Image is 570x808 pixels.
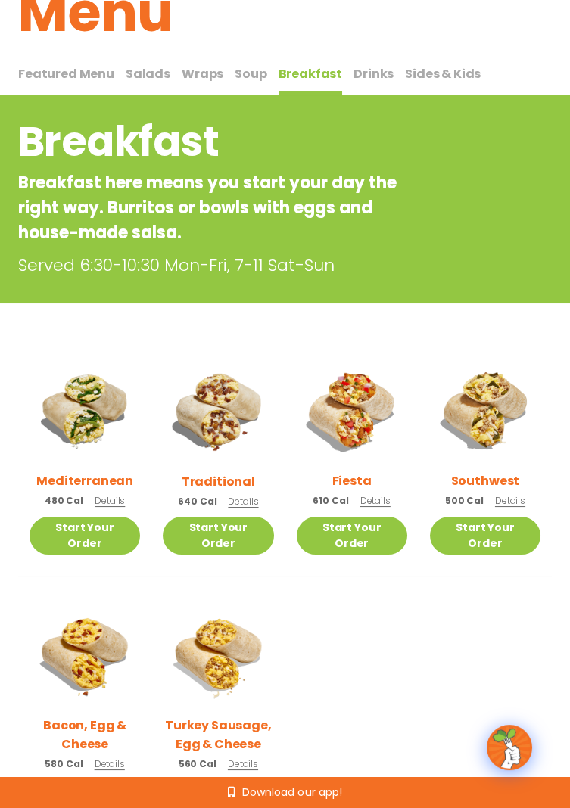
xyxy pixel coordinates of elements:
span: Breakfast [279,65,343,82]
span: Details [228,757,258,770]
a: Start Your Order [430,517,540,555]
a: Start Your Order [163,517,273,555]
p: Breakfast here means you start your day the right way. Burritos or bowls with eggs and house-made... [18,170,430,245]
span: 480 Cal [45,494,83,508]
a: Start Your Order [30,517,140,555]
a: Download our app! [228,787,341,797]
h2: Southwest [451,471,520,490]
span: Featured Menu [18,65,114,82]
span: Details [495,494,525,507]
span: Details [95,757,125,770]
a: Start Your Order [297,517,407,555]
h2: Breakfast [18,111,430,172]
img: Product photo for Mediterranean Breakfast Burrito [30,355,140,465]
h2: Bacon, Egg & Cheese [30,716,140,754]
span: Details [95,494,125,507]
span: 500 Cal [445,494,484,508]
span: Download our app! [242,787,341,797]
span: Wraps [182,65,223,82]
h2: Mediterranean [36,471,133,490]
span: Drinks [354,65,394,82]
span: Salads [126,65,170,82]
span: 610 Cal [313,494,348,508]
span: Details [228,495,258,508]
h2: Turkey Sausage, Egg & Cheese [163,716,273,754]
img: wpChatIcon [488,726,531,769]
img: Product photo for Bacon, Egg & Cheese [30,599,140,710]
span: Sides & Kids [405,65,481,82]
img: Product photo for Southwest [430,355,540,465]
h2: Traditional [182,472,255,491]
span: Details [360,494,391,507]
div: Tabbed content [18,59,552,96]
img: Product photo for Fiesta [297,355,407,465]
span: 560 Cal [179,757,216,771]
h2: Fiesta [332,471,372,490]
span: 640 Cal [178,495,216,508]
span: 580 Cal [45,757,83,771]
img: Product photo for Traditional [163,355,273,466]
p: Served 6:30-10:30 Mon-Fri, 7-11 Sat-Sun [18,253,552,278]
span: Soup [235,65,266,82]
img: Product photo for Turkey Sausage, Egg & Cheese [163,599,273,710]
